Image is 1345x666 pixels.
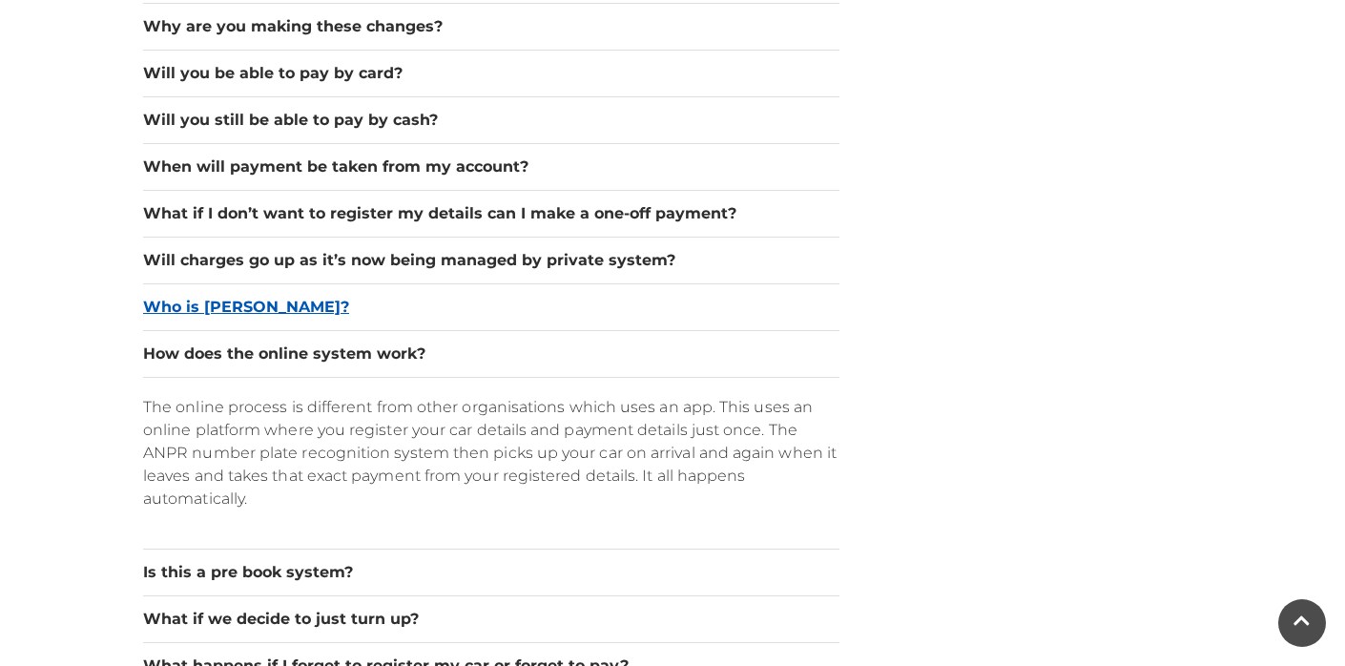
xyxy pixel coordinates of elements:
button: Is this a pre book system? [143,561,839,584]
button: When will payment be taken from my account? [143,156,839,178]
button: Who is [PERSON_NAME]? [143,296,839,319]
button: Why are you making these changes? [143,15,839,38]
button: Will you be able to pay by card? [143,62,839,85]
button: Will charges go up as it’s now being managed by private system? [143,249,839,272]
p: The online process is different from other organisations which uses an app. This uses an online p... [143,396,839,510]
button: What if we decide to just turn up? [143,608,839,631]
button: What if I don’t want to register my details can I make a one-off payment? [143,202,839,225]
button: How does the online system work? [143,343,839,365]
button: Will you still be able to pay by cash? [143,109,839,132]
